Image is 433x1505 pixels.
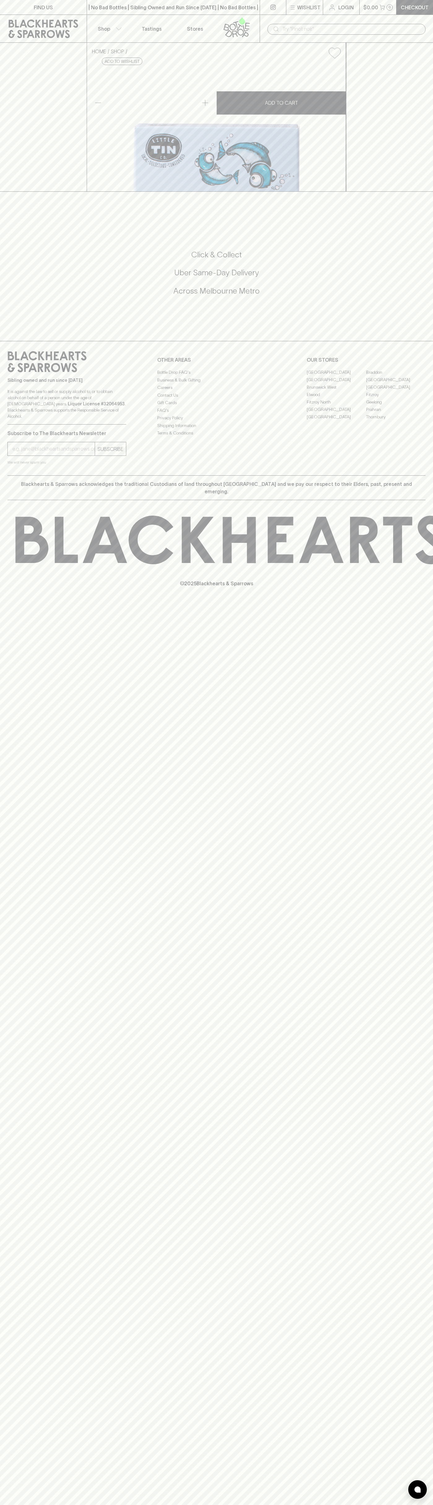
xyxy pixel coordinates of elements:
[34,4,53,11] p: FIND US
[111,49,124,54] a: SHOP
[366,398,426,406] a: Geelong
[307,376,366,383] a: [GEOGRAPHIC_DATA]
[401,4,429,11] p: Checkout
[157,384,276,391] a: Careers
[187,25,203,33] p: Stores
[307,356,426,364] p: OUR STORES
[12,480,421,495] p: Blackhearts & Sparrows acknowledges the traditional Custodians of land throughout [GEOGRAPHIC_DAT...
[157,376,276,384] a: Business & Bulk Gifting
[142,25,162,33] p: Tastings
[326,45,343,61] button: Add to wishlist
[7,388,126,419] p: It is against the law to sell or supply alcohol to, or to obtain alcohol on behalf of a person un...
[157,430,276,437] a: Terms & Conditions
[217,91,346,115] button: ADD TO CART
[414,1486,421,1493] img: bubble-icon
[157,407,276,414] a: FAQ's
[68,401,125,406] strong: Liquor License #32064953
[12,444,95,454] input: e.g. jane@blackheartsandsparrows.com.au
[102,58,142,65] button: Add to wishlist
[307,413,366,421] a: [GEOGRAPHIC_DATA]
[7,377,126,383] p: Sibling owned and run since [DATE]
[307,406,366,413] a: [GEOGRAPHIC_DATA]
[157,399,276,407] a: Gift Cards
[157,422,276,429] a: Shipping Information
[7,225,426,329] div: Call to action block
[7,430,126,437] p: Subscribe to The Blackhearts Newsletter
[87,15,130,42] button: Shop
[366,406,426,413] a: Prahran
[388,6,391,9] p: 0
[366,391,426,398] a: Fitzroy
[157,414,276,422] a: Privacy Policy
[157,369,276,376] a: Bottle Drop FAQ's
[307,383,366,391] a: Brunswick West
[87,63,346,191] img: 34270.png
[307,391,366,398] a: Elwood
[92,49,106,54] a: HOME
[297,4,321,11] p: Wishlist
[7,459,126,465] p: We will never spam you
[338,4,354,11] p: Login
[366,413,426,421] a: Thornbury
[173,15,217,42] a: Stores
[7,250,426,260] h5: Click & Collect
[307,369,366,376] a: [GEOGRAPHIC_DATA]
[157,356,276,364] p: OTHER AREAS
[366,369,426,376] a: Braddon
[97,445,123,453] p: SUBSCRIBE
[366,376,426,383] a: [GEOGRAPHIC_DATA]
[265,99,298,107] p: ADD TO CART
[98,25,110,33] p: Shop
[363,4,378,11] p: $0.00
[282,24,421,34] input: Try "Pinot noir"
[366,383,426,391] a: [GEOGRAPHIC_DATA]
[7,268,426,278] h5: Uber Same-Day Delivery
[130,15,173,42] a: Tastings
[307,398,366,406] a: Fitzroy North
[95,442,126,456] button: SUBSCRIBE
[157,391,276,399] a: Contact Us
[7,286,426,296] h5: Across Melbourne Metro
